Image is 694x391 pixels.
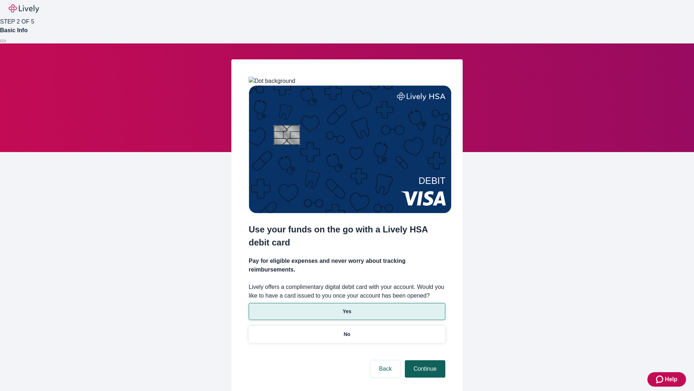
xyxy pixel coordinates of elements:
[249,257,445,274] h4: Pay for eligible expenses and never worry about tracking reimbursements.
[405,360,445,378] button: Continue
[656,375,665,384] svg: Zendesk support icon
[249,326,445,343] button: No
[249,77,295,85] img: Dot background
[249,283,445,300] label: Lively offers a complimentary digital debit card with your account. Would you like to have a card...
[344,331,351,338] p: No
[665,375,677,384] span: Help
[647,372,686,387] button: Zendesk support iconHelp
[249,303,445,320] button: Yes
[9,4,39,13] img: Lively
[370,360,400,378] button: Back
[249,85,451,213] img: Debit card
[343,308,351,315] p: Yes
[249,223,445,249] h2: Use your funds on the go with a Lively HSA debit card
